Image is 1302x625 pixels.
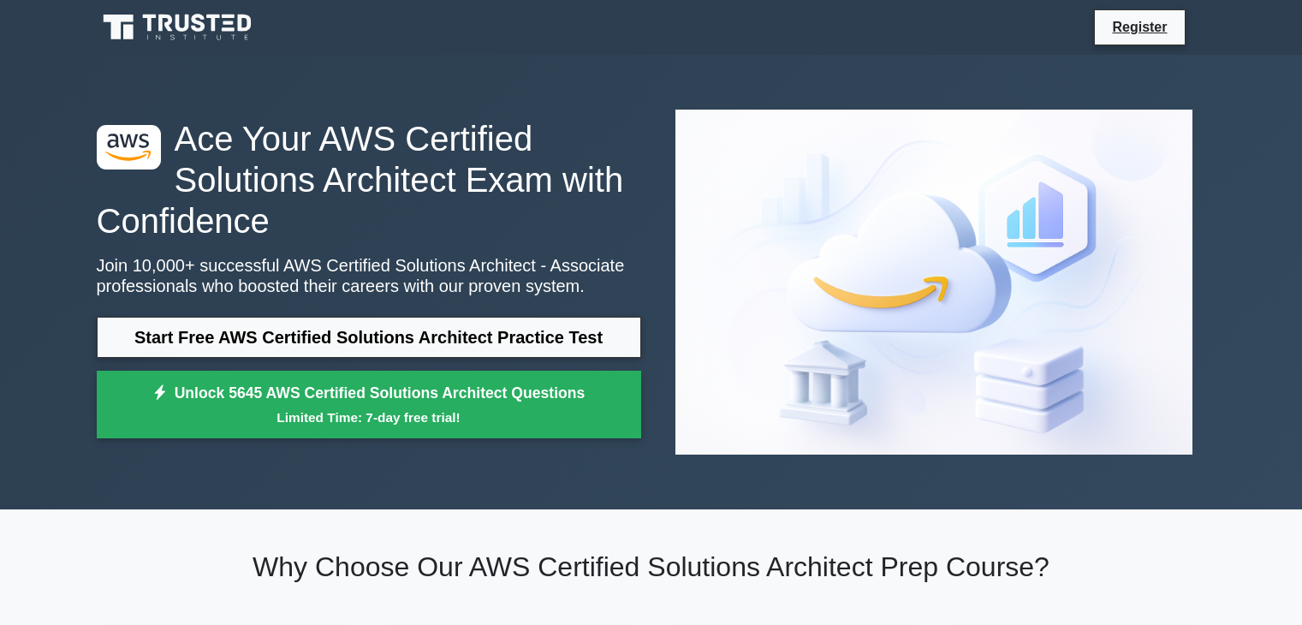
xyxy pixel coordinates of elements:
h1: Ace Your AWS Certified Solutions Architect Exam with Confidence [97,118,641,241]
h2: Why Choose Our AWS Certified Solutions Architect Prep Course? [97,551,1206,583]
a: Start Free AWS Certified Solutions Architect Practice Test [97,317,641,358]
a: Register [1102,16,1177,38]
img: AWS Certified Solutions Architect - Associate Preview [662,96,1206,468]
small: Limited Time: 7-day free trial! [118,408,620,427]
p: Join 10,000+ successful AWS Certified Solutions Architect - Associate professionals who boosted t... [97,255,641,296]
a: Unlock 5645 AWS Certified Solutions Architect QuestionsLimited Time: 7-day free trial! [97,371,641,439]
